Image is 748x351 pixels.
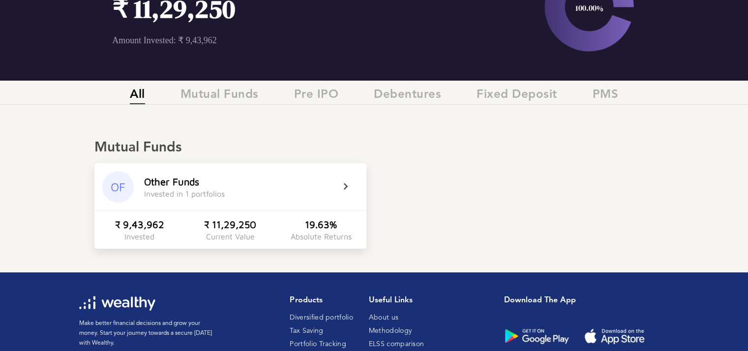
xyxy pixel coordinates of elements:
div: Invested in 1 portfolios [144,189,225,198]
a: Portfolio Tracking [290,341,346,348]
div: Current Value [206,232,255,241]
div: Absolute Returns [291,232,352,241]
div: 19.63% [305,219,337,230]
div: Invested [124,232,154,241]
div: ₹ 9,43,962 [115,219,164,230]
div: Other Funds [144,176,199,187]
span: Fixed Deposit [477,88,557,104]
span: Mutual Funds [180,88,259,104]
a: Tax Saving [290,327,323,334]
text: 100.00% [575,2,603,13]
a: About us [369,314,398,321]
span: Debentures [374,88,441,104]
a: ELSS comparison [369,341,424,348]
h1: Products [290,296,353,305]
a: Diversified portfolio [290,314,353,321]
span: PMS [593,88,619,104]
a: Methodology [369,327,412,334]
div: OF [102,171,134,203]
div: Mutual Funds [94,140,654,156]
h1: Useful Links [369,296,424,305]
span: All [130,88,145,104]
img: wl-logo-white.svg [79,296,155,311]
div: ₹ 11,29,250 [204,219,256,230]
p: Make better financial decisions and grow your money. Start your journey towards a secure [DATE] w... [79,319,214,348]
p: Amount Invested: ₹ 9,43,962 [112,35,430,46]
span: Pre IPO [294,88,339,104]
h1: Download the app [504,296,661,305]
